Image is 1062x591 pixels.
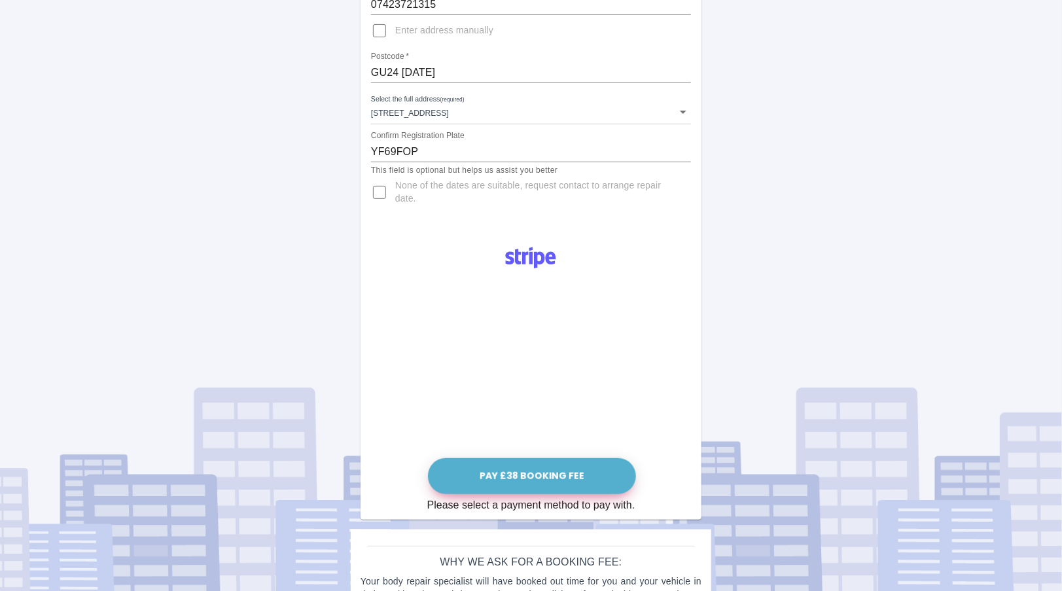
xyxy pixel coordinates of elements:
iframe: Secure payment input frame [425,278,638,454]
label: Postcode [371,51,409,62]
h6: Why we ask for a booking fee: [361,553,701,571]
img: Logo [498,242,563,274]
label: Confirm Registration Plate [371,130,465,141]
span: None of the dates are suitable, request contact to arrange repair date. [395,179,681,206]
span: Enter address manually [395,24,493,37]
button: Pay £38 Booking Fee [428,458,636,494]
div: Please select a payment method to pay with. [427,497,635,513]
div: [STREET_ADDRESS] [371,100,691,124]
p: This field is optional but helps us assist you better [371,164,691,177]
label: Select the full address [371,94,465,105]
small: (required) [440,97,465,103]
